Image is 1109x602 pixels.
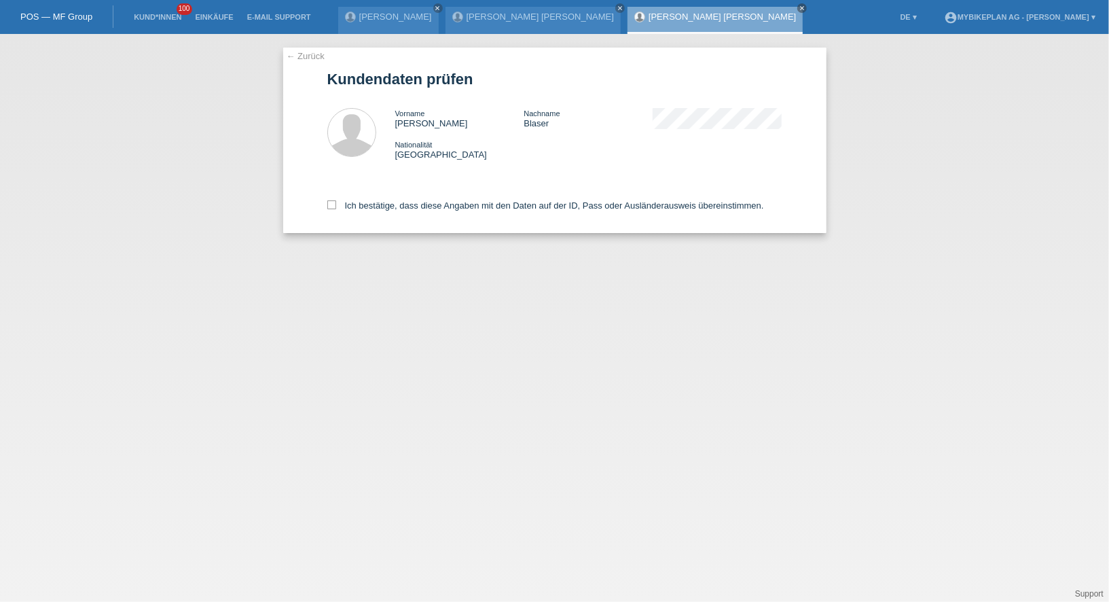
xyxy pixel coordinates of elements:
label: Ich bestätige, dass diese Angaben mit den Daten auf der ID, Pass oder Ausländerausweis übereinsti... [327,200,764,211]
a: Support [1075,589,1104,599]
i: close [617,5,623,12]
div: [GEOGRAPHIC_DATA] [395,139,524,160]
a: account_circleMybikeplan AG - [PERSON_NAME] ▾ [937,13,1102,21]
a: Kund*innen [127,13,188,21]
a: E-Mail Support [240,13,318,21]
h1: Kundendaten prüfen [327,71,782,88]
a: close [797,3,807,13]
a: POS — MF Group [20,12,92,22]
div: [PERSON_NAME] [395,108,524,128]
span: Vorname [395,109,425,118]
div: Blaser [524,108,653,128]
a: [PERSON_NAME] [PERSON_NAME] [649,12,796,22]
i: close [435,5,441,12]
span: Nachname [524,109,560,118]
a: [PERSON_NAME] [359,12,432,22]
span: 100 [177,3,193,15]
a: ← Zurück [287,51,325,61]
a: [PERSON_NAME] [PERSON_NAME] [467,12,614,22]
a: Einkäufe [188,13,240,21]
span: Nationalität [395,141,433,149]
a: close [615,3,625,13]
i: close [799,5,805,12]
a: close [433,3,443,13]
i: account_circle [944,11,958,24]
a: DE ▾ [894,13,924,21]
